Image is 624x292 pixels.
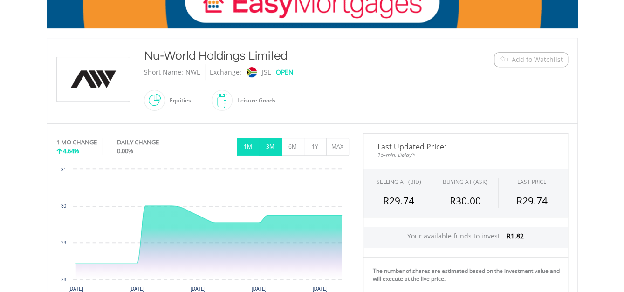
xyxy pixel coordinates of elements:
[370,143,561,150] span: Last Updated Price:
[262,64,271,80] div: JSE
[373,267,564,283] div: The number of shares are estimated based on the investment value and will execute at the live price.
[304,138,327,156] button: 1Y
[517,178,547,186] div: LAST PRICE
[165,89,191,112] div: Equities
[443,178,487,186] span: BUYING AT (ASK)
[259,138,282,156] button: 3M
[61,240,66,245] text: 29
[276,64,294,80] div: OPEN
[281,138,304,156] button: 6M
[56,138,97,147] div: 1 MO CHANGE
[449,194,480,207] span: R30.00
[383,194,414,207] span: R29.74
[507,231,524,240] span: R1.82
[506,55,563,64] span: + Add to Watchlist
[61,204,66,209] text: 30
[363,227,568,248] div: Your available funds to invest:
[117,147,133,155] span: 0.00%
[237,138,260,156] button: 1M
[117,138,190,147] div: DAILY CHANGE
[376,178,421,186] div: SELLING AT (BID)
[499,56,506,63] img: Watchlist
[516,194,548,207] span: R29.74
[370,150,561,159] span: 15-min. Delay*
[144,48,437,64] div: Nu-World Holdings Limited
[233,89,275,112] div: Leisure Goods
[61,277,66,282] text: 28
[61,167,66,172] text: 31
[63,147,79,155] span: 4.64%
[326,138,349,156] button: MAX
[185,64,200,80] div: NWL
[58,57,128,101] img: EQU.ZA.NWL.png
[246,67,256,77] img: jse.png
[210,64,241,80] div: Exchange:
[144,64,183,80] div: Short Name:
[494,52,568,67] button: Watchlist + Add to Watchlist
